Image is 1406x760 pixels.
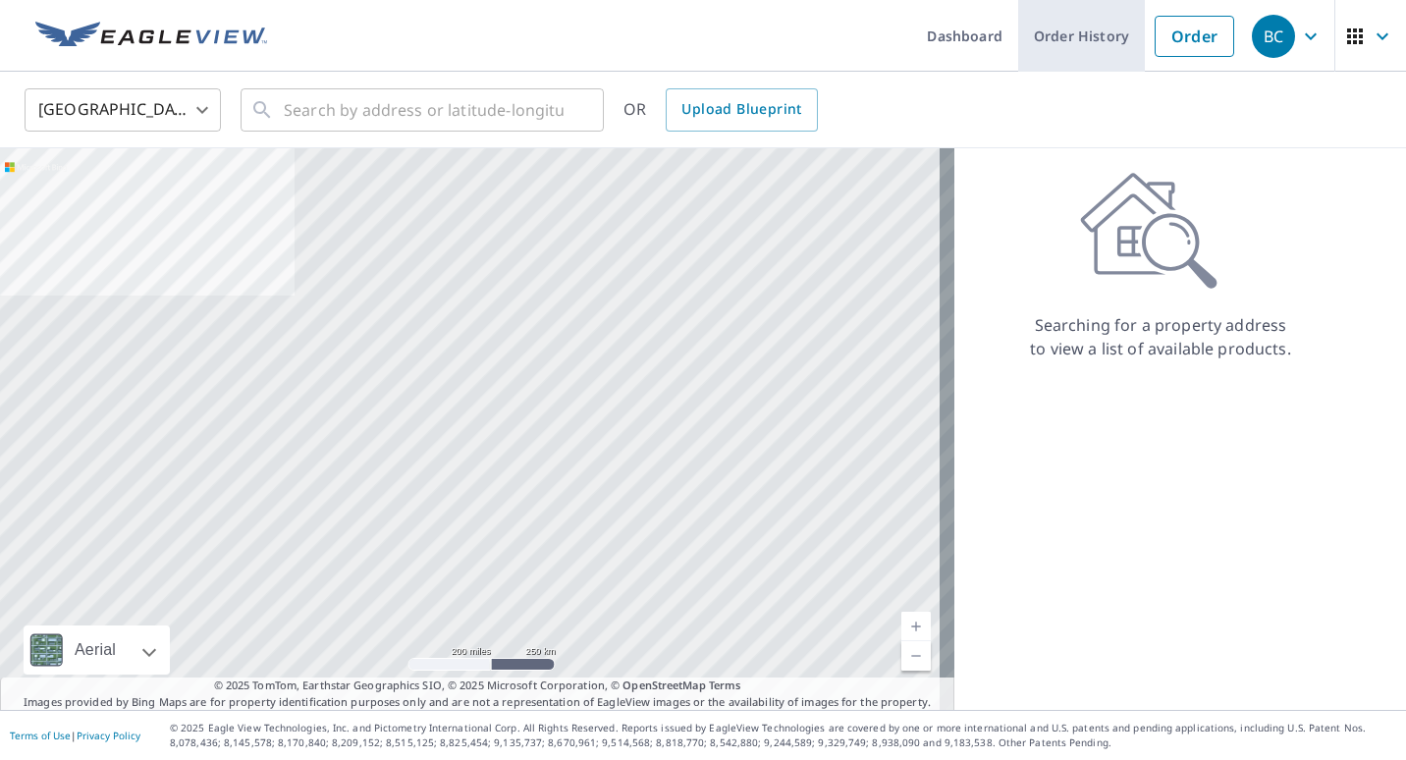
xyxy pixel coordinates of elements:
p: | [10,730,140,741]
a: OpenStreetMap [622,678,705,692]
a: Upload Blueprint [666,88,817,132]
img: EV Logo [35,22,267,51]
div: Aerial [24,625,170,675]
span: Upload Blueprint [681,97,801,122]
div: [GEOGRAPHIC_DATA] [25,82,221,137]
a: Order [1155,16,1234,57]
a: Terms of Use [10,729,71,742]
span: © 2025 TomTom, Earthstar Geographics SIO, © 2025 Microsoft Corporation, © [214,678,741,694]
div: OR [623,88,818,132]
a: Terms [709,678,741,692]
div: Aerial [69,625,122,675]
div: BC [1252,15,1295,58]
p: © 2025 Eagle View Technologies, Inc. and Pictometry International Corp. All Rights Reserved. Repo... [170,721,1396,750]
p: Searching for a property address to view a list of available products. [1029,313,1292,360]
a: Current Level 5, Zoom Out [901,641,931,671]
a: Privacy Policy [77,729,140,742]
a: Current Level 5, Zoom In [901,612,931,641]
input: Search by address or latitude-longitude [284,82,564,137]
